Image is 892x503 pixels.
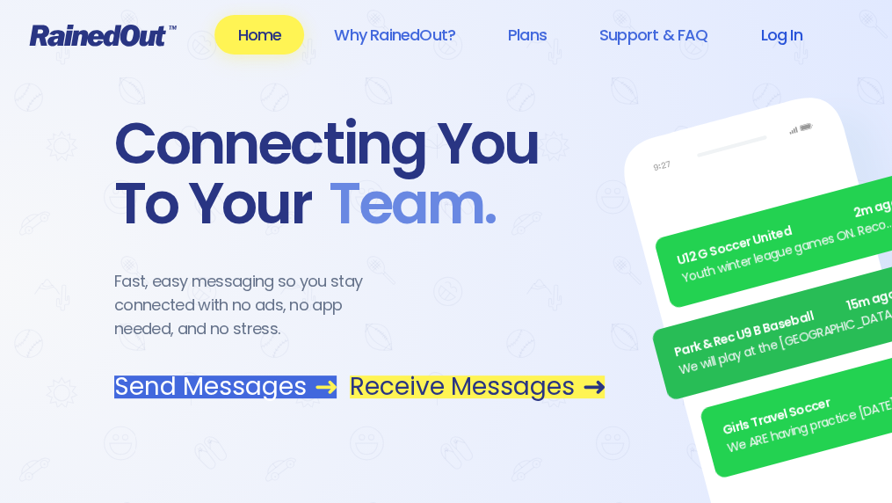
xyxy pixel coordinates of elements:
span: Team . [311,174,496,234]
div: Connecting You To Your [114,114,605,234]
a: Plans [485,15,569,55]
a: Receive Messages [350,375,605,398]
div: Fast, easy messaging so you stay connected with no ads, no app needed, and no stress. [114,269,395,340]
a: Send Messages [114,375,337,398]
a: Home [214,15,304,55]
a: Support & FAQ [577,15,730,55]
a: Why RainedOut? [311,15,478,55]
a: Log In [737,15,824,55]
